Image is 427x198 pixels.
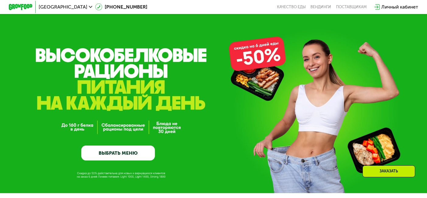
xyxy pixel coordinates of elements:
div: Заказать [362,165,415,177]
span: [GEOGRAPHIC_DATA] [39,5,87,9]
div: Личный кабинет [381,3,418,10]
div: поставщикам [336,5,367,9]
a: [PHONE_NUMBER] [95,3,147,10]
a: Качество еды [277,5,306,9]
a: Вендинги [310,5,331,9]
a: ВЫБРАТЬ МЕНЮ [81,146,155,160]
